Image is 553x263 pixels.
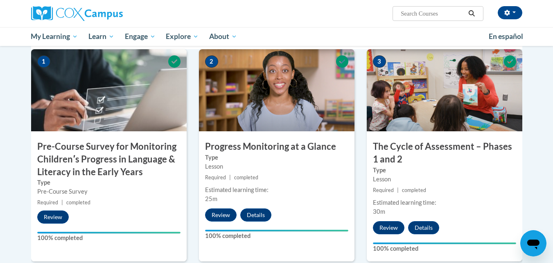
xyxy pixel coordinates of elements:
span: 2 [205,55,218,68]
button: Review [205,208,237,222]
span: Explore [166,32,199,41]
label: Type [205,153,348,162]
button: Review [373,221,404,234]
img: Course Image [367,49,522,131]
span: Learn [88,32,114,41]
div: Lesson [205,162,348,171]
span: | [61,199,63,206]
label: Type [373,166,516,175]
span: 1 [37,55,50,68]
img: Course Image [31,49,187,131]
span: En español [489,32,523,41]
span: Required [37,199,58,206]
a: En español [483,28,528,45]
div: Estimated learning time: [373,198,516,207]
span: About [209,32,237,41]
span: completed [66,199,90,206]
label: 100% completed [37,233,181,242]
div: Your progress [37,232,181,233]
h3: Pre-Course Survey for Monitoring Childrenʹs Progress in Language & Literacy in the Early Years [31,140,187,178]
img: Cox Campus [31,6,123,21]
span: | [229,174,231,181]
button: Review [37,210,69,224]
div: Main menu [19,27,535,46]
span: 3 [373,55,386,68]
button: Details [240,208,271,222]
a: Cox Campus [31,6,187,21]
span: 25m [205,195,217,202]
button: Details [408,221,439,234]
span: 30m [373,208,385,215]
span: Required [373,187,394,193]
input: Search Courses [400,9,465,18]
div: Lesson [373,175,516,184]
div: Your progress [205,230,348,231]
span: | [397,187,399,193]
button: Account Settings [498,6,522,19]
label: 100% completed [373,244,516,253]
img: Course Image [199,49,354,131]
span: Engage [125,32,156,41]
a: Learn [83,27,120,46]
label: 100% completed [205,231,348,240]
button: Search [465,9,478,18]
h3: Progress Monitoring at a Glance [199,140,354,153]
div: Estimated learning time: [205,185,348,194]
div: Pre-Course Survey [37,187,181,196]
a: Engage [120,27,161,46]
h3: The Cycle of Assessment – Phases 1 and 2 [367,140,522,166]
span: My Learning [31,32,78,41]
span: Required [205,174,226,181]
span: completed [402,187,426,193]
div: Your progress [373,242,516,244]
label: Type [37,178,181,187]
span: completed [234,174,258,181]
a: Explore [160,27,204,46]
iframe: Button to launch messaging window [520,230,546,256]
a: My Learning [26,27,84,46]
a: About [204,27,242,46]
